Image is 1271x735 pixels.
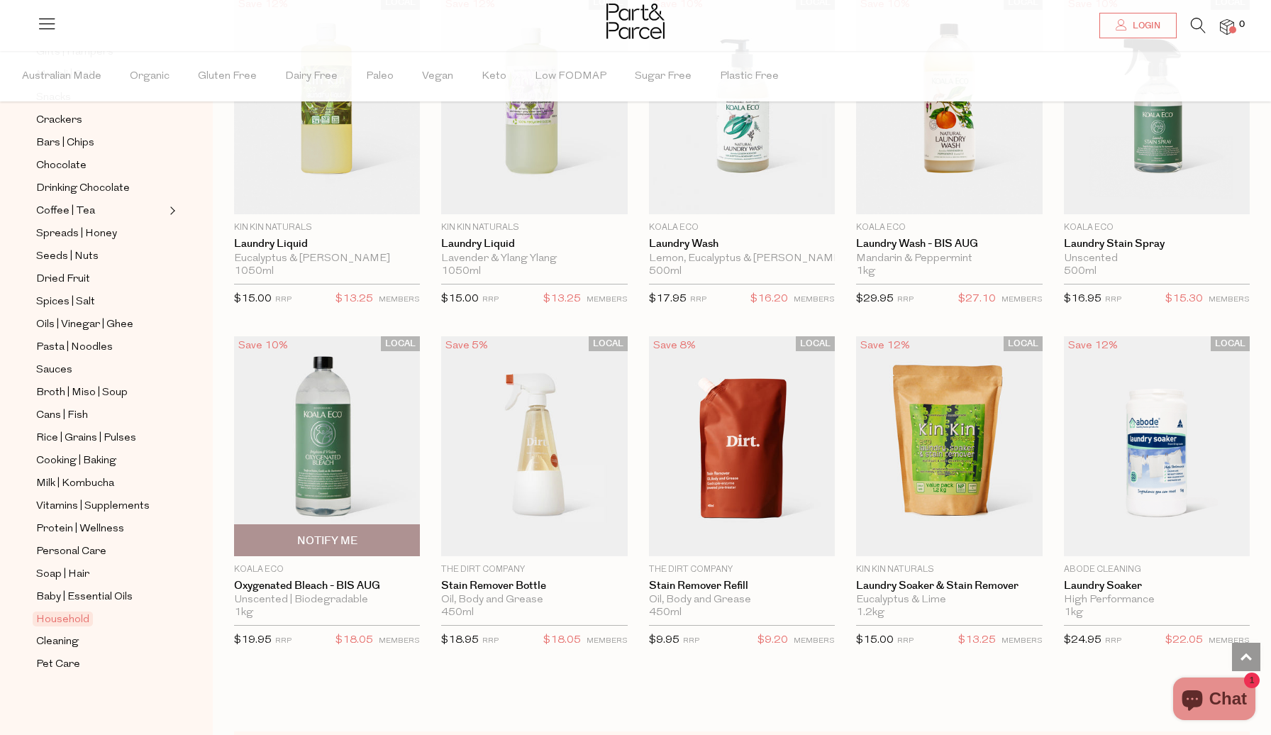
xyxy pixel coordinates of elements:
span: $18.05 [543,631,581,650]
span: $16.95 [1064,294,1101,304]
div: Oil, Body and Grease [441,594,627,607]
a: Broth | Miso | Soup [36,384,165,402]
small: RRP [1105,296,1121,304]
span: $15.30 [1165,290,1203,309]
a: Coffee | Tea [36,202,165,220]
small: RRP [275,637,292,645]
span: Cooking | Baking [36,453,116,470]
small: MEMBERS [379,637,420,645]
span: Low FODMAP [535,52,606,101]
p: The Dirt Company [441,563,627,576]
small: MEMBERS [1209,296,1250,304]
a: Seeds | Nuts [36,248,165,265]
span: $22.05 [1165,631,1203,650]
span: 1kg [856,265,875,278]
a: Laundry Soaker & Stain Remover [856,580,1042,592]
span: LOCAL [1211,336,1250,351]
span: $9.20 [757,631,788,650]
a: Dried Fruit [36,270,165,288]
small: RRP [897,637,914,645]
span: Notify Me [297,534,357,548]
inbox-online-store-chat: Shopify online store chat [1169,678,1260,724]
span: Login [1129,20,1160,32]
span: $15.00 [856,635,894,646]
span: Spices | Salt [36,294,95,311]
span: Pet Care [36,656,80,673]
small: MEMBERS [587,296,628,304]
span: $18.95 [441,635,479,646]
span: Drinking Chocolate [36,180,130,197]
a: Oxygenated Bleach - BIS AUG [234,580,420,592]
small: MEMBERS [379,296,420,304]
a: Household [36,611,165,628]
a: Pet Care [36,656,165,673]
span: $29.95 [856,294,894,304]
span: LOCAL [589,336,628,351]
span: Household [33,612,93,626]
a: Bars | Chips [36,134,165,152]
div: Save 12% [856,336,914,355]
a: Stain Remover Bottle [441,580,627,592]
a: 0 [1220,19,1234,34]
div: Save 5% [441,336,492,355]
div: Eucalyptus & [PERSON_NAME] [234,253,420,265]
small: MEMBERS [794,296,835,304]
img: Laundry Soaker [1064,336,1250,556]
p: Kin Kin Naturals [441,221,627,234]
small: MEMBERS [1001,296,1043,304]
span: Plastic Free [720,52,779,101]
span: 1kg [1064,607,1083,619]
span: Soap | Hair [36,566,89,583]
span: Dairy Free [285,52,338,101]
a: Cooking | Baking [36,452,165,470]
a: Login [1099,13,1177,38]
span: Organic [130,52,170,101]
img: Part&Parcel [606,4,665,39]
span: 1.2kg [856,607,884,619]
a: Laundry Liquid [441,238,627,250]
span: Oils | Vinegar | Ghee [36,316,133,333]
span: Gluten Free [198,52,257,101]
span: Sugar Free [635,52,692,101]
p: Kin Kin Naturals [234,221,420,234]
p: Koala Eco [649,221,835,234]
div: Mandarin & Peppermint [856,253,1042,265]
span: Milk | Kombucha [36,475,114,492]
span: Rice | Grains | Pulses [36,430,136,447]
a: Vitamins | Supplements [36,497,165,515]
a: Laundry Stain Spray [1064,238,1250,250]
span: $15.00 [441,294,479,304]
img: Stain Remover Refill [649,336,835,556]
span: Spreads | Honey [36,226,117,243]
span: Crackers [36,112,82,129]
span: 500ml [1064,265,1097,278]
span: $27.10 [958,290,996,309]
span: $16.20 [750,290,788,309]
span: Coffee | Tea [36,203,95,220]
a: Cans | Fish [36,407,165,424]
a: Laundry Liquid [234,238,420,250]
div: High Performance [1064,594,1250,607]
span: $19.95 [234,635,272,646]
a: Pasta | Noodles [36,338,165,356]
p: Koala Eco [856,221,1042,234]
small: MEMBERS [587,637,628,645]
span: Personal Care [36,543,106,560]
a: Laundry Wash - BIS AUG [856,238,1042,250]
button: Notify Me [234,524,420,556]
a: Oils | Vinegar | Ghee [36,316,165,333]
a: Soap | Hair [36,565,165,583]
span: Cleaning [36,634,79,651]
span: $9.95 [649,635,679,646]
span: Broth | Miso | Soup [36,385,128,402]
span: 1kg [234,607,253,619]
span: $18.05 [335,631,373,650]
span: $13.25 [335,290,373,309]
small: MEMBERS [1001,637,1043,645]
span: $13.25 [543,290,581,309]
span: Paleo [366,52,394,101]
a: Crackers [36,111,165,129]
span: LOCAL [1004,336,1043,351]
span: 500ml [649,265,682,278]
div: Unscented [1064,253,1250,265]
